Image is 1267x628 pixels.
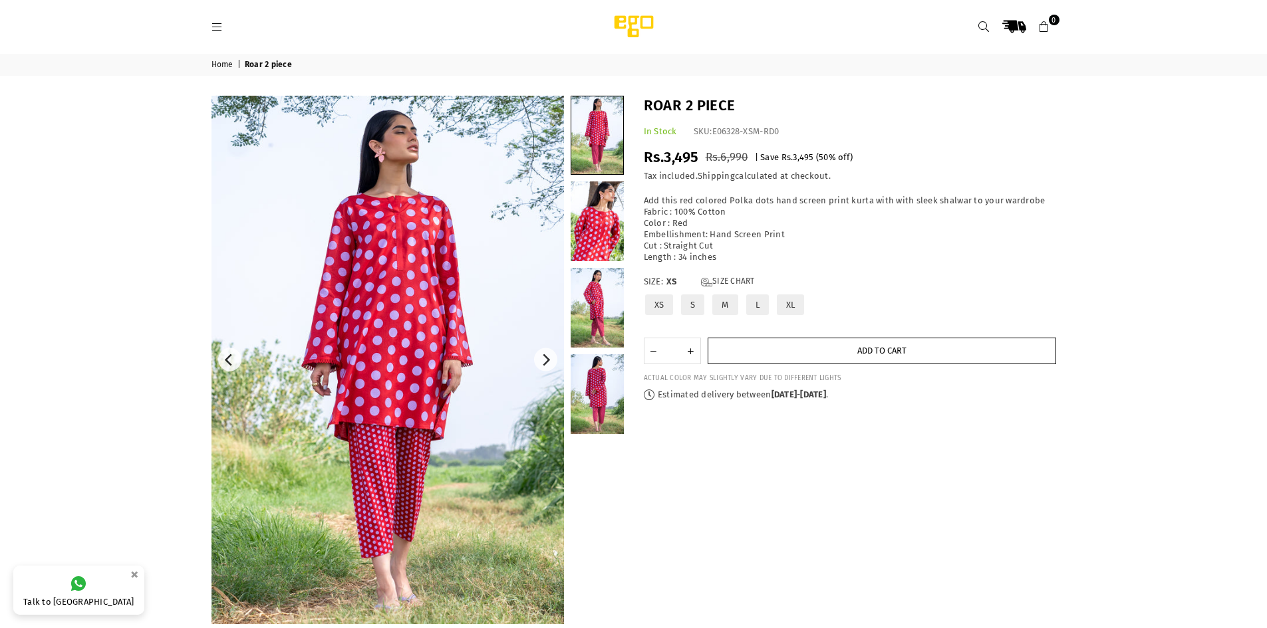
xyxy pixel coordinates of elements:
[644,338,701,364] quantity-input: Quantity
[1032,15,1056,39] a: 0
[644,389,1056,401] p: Estimated delivery between - .
[577,13,690,40] img: Ego
[775,293,806,316] label: XL
[1049,15,1059,25] span: 0
[781,152,814,162] span: Rs.3,495
[772,389,797,399] time: [DATE]
[245,60,294,70] span: Roar 2 piece
[13,566,144,615] a: Talk to [GEOGRAPHIC_DATA]
[534,348,557,371] button: Next
[126,564,142,585] button: ×
[972,15,996,39] a: Search
[816,152,853,162] span: ( % off)
[644,195,1056,262] p: Add this red colored Polka dots hand screen print kurta with with sleek shalwar to your wardrobe ...
[644,171,1056,182] div: Tax included. calculated at checkout.
[800,389,826,399] time: [DATE]
[701,276,755,288] a: Size Chart
[644,96,1056,116] h1: Roar 2 piece
[711,293,739,316] label: M
[680,293,706,316] label: S
[712,126,779,136] span: E06328-XSM-RD0
[644,374,1056,383] div: ACTUAL COLOR MAY SLIGHTLY VARY DUE TO DIFFERENT LIGHTS
[666,276,693,288] span: XS
[644,293,675,316] label: XS
[706,150,748,164] span: Rs.6,990
[694,126,779,138] div: SKU:
[211,60,235,70] a: Home
[819,152,829,162] span: 50
[218,348,241,371] button: Previous
[644,126,677,136] span: In Stock
[644,276,1056,288] label: Size:
[211,96,564,624] img: Roar 2 piece
[708,338,1056,364] button: Add to cart
[755,152,758,162] span: |
[202,54,1066,76] nav: breadcrumbs
[698,171,735,181] a: Shipping
[760,152,779,162] span: Save
[644,148,699,166] span: Rs.3,495
[857,346,907,356] span: Add to cart
[237,60,243,70] span: |
[745,293,770,316] label: L
[206,21,229,31] a: Menu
